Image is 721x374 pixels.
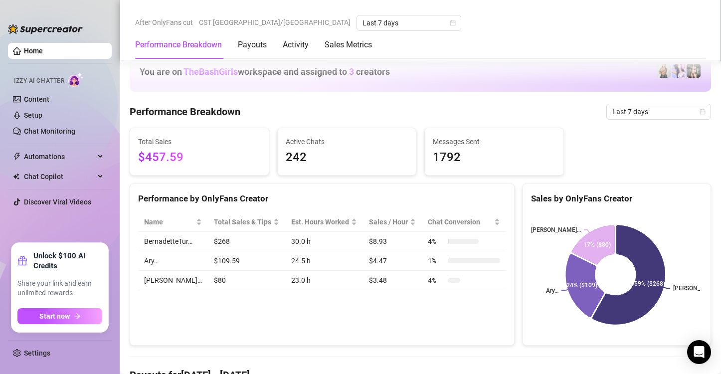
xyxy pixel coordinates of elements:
th: Sales / Hour [363,212,422,232]
img: logo-BBDzfeDw.svg [8,24,83,34]
td: Ary… [138,251,208,271]
span: Chat Conversion [428,216,492,227]
span: After OnlyFans cut [135,15,193,30]
div: Open Intercom Messenger [687,340,711,364]
th: Chat Conversion [422,212,506,232]
a: Settings [24,349,50,357]
span: 4 % [428,275,444,286]
span: CST [GEOGRAPHIC_DATA]/[GEOGRAPHIC_DATA] [199,15,351,30]
span: Sales / Hour [369,216,408,227]
div: Est. Hours Worked [291,216,349,227]
td: BernadetteTur… [138,232,208,251]
td: $3.48 [363,271,422,290]
span: Total Sales & Tips [214,216,271,227]
span: 3 [349,66,354,77]
span: Messages Sent [433,136,555,147]
img: Chat Copilot [13,173,19,180]
span: gift [17,256,27,266]
td: $80 [208,271,285,290]
th: Total Sales & Tips [208,212,285,232]
span: 242 [286,148,408,167]
span: 1792 [433,148,555,167]
td: 30.0 h [285,232,363,251]
div: Activity [283,39,309,51]
span: Total Sales [138,136,261,147]
a: Chat Monitoring [24,127,75,135]
img: Ary [672,64,686,78]
td: $109.59 [208,251,285,271]
span: Name [144,216,194,227]
span: Active Chats [286,136,408,147]
strong: Unlock $100 AI Credits [33,251,102,271]
img: AI Chatter [68,72,84,87]
td: [PERSON_NAME]… [138,271,208,290]
h1: You are on workspace and assigned to creators [140,66,390,77]
td: 23.0 h [285,271,363,290]
div: Performance Breakdown [135,39,222,51]
text: [PERSON_NAME]… [531,226,581,233]
h4: Performance Breakdown [130,105,240,119]
div: Performance by OnlyFans Creator [138,192,506,205]
span: arrow-right [74,313,81,320]
span: 4 % [428,236,444,247]
img: BernadetteTur [657,64,671,78]
span: Start now [39,312,70,320]
span: Last 7 days [362,15,455,30]
span: calendar [700,109,706,115]
td: $4.47 [363,251,422,271]
a: Content [24,95,49,103]
span: TheBashGirls [183,66,238,77]
span: Share your link and earn unlimited rewards [17,279,102,298]
span: Automations [24,149,95,165]
span: Last 7 days [612,104,705,119]
div: Sales Metrics [325,39,372,51]
th: Name [138,212,208,232]
span: thunderbolt [13,153,21,161]
span: calendar [450,20,456,26]
div: Payouts [238,39,267,51]
td: $8.93 [363,232,422,251]
span: $457.59 [138,148,261,167]
img: Bonnie [687,64,701,78]
td: 24.5 h [285,251,363,271]
a: Setup [24,111,42,119]
span: 1 % [428,255,444,266]
button: Start nowarrow-right [17,308,102,324]
a: Discover Viral Videos [24,198,91,206]
span: Chat Copilot [24,169,95,185]
td: $268 [208,232,285,251]
div: Sales by OnlyFans Creator [531,192,703,205]
span: Izzy AI Chatter [14,76,64,86]
text: Ary… [546,287,558,294]
a: Home [24,47,43,55]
